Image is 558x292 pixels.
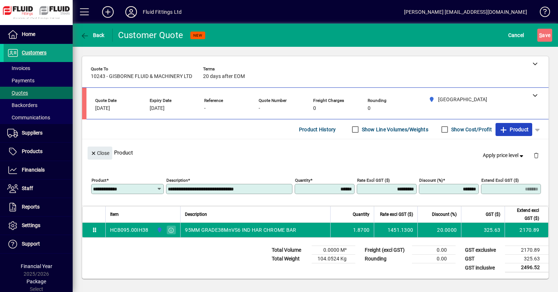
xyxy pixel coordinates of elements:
[185,226,296,234] span: 95MM GRADE38MnVS6 IND HAR CHROME BAR
[80,32,105,38] span: Back
[7,115,50,120] span: Communications
[268,246,312,255] td: Total Volume
[368,106,371,111] span: 0
[7,65,30,71] span: Invoices
[481,178,519,183] mat-label: Extend excl GST ($)
[91,74,192,79] span: 10243 - GISBORNE FLUID & MACHINERY LTD
[419,178,443,183] mat-label: Discount (%)
[404,6,527,18] div: [PERSON_NAME] [EMAIL_ADDRESS][DOMAIN_NAME]
[4,124,73,142] a: Suppliers
[361,246,412,255] td: Freight (excl GST)
[496,123,532,136] button: Product
[22,204,40,210] span: Reports
[193,33,202,38] span: NEW
[82,139,549,166] div: Product
[4,143,73,161] a: Products
[150,106,165,111] span: [DATE]
[450,126,492,133] label: Show Cost/Profit
[313,106,316,111] span: 0
[353,210,369,218] span: Quantity
[4,25,73,44] a: Home
[461,255,505,263] td: GST
[7,78,35,83] span: Payments
[509,206,539,222] span: Extend excl GST ($)
[299,124,336,135] span: Product History
[505,255,549,263] td: 325.63
[505,223,548,237] td: 2170.89
[143,6,182,18] div: Fluid Fittings Ltd
[4,99,73,111] a: Backorders
[417,223,461,237] td: 20.0000
[537,29,552,42] button: Save
[361,255,412,263] td: Rounding
[505,263,549,272] td: 2496.52
[505,246,549,255] td: 2170.89
[4,161,73,179] a: Financials
[4,180,73,198] a: Staff
[4,87,73,99] a: Quotes
[380,210,413,218] span: Rate excl GST ($)
[4,235,73,253] a: Support
[90,147,109,159] span: Close
[259,106,260,111] span: -
[166,178,188,183] mat-label: Description
[27,279,46,284] span: Package
[360,126,428,133] label: Show Line Volumes/Weights
[96,5,120,18] button: Add
[499,124,529,135] span: Product
[486,210,500,218] span: GST ($)
[22,222,40,228] span: Settings
[461,263,505,272] td: GST inclusive
[88,147,112,160] button: Close
[110,210,119,218] span: Item
[118,29,183,41] div: Customer Quote
[4,198,73,216] a: Reports
[4,74,73,87] a: Payments
[539,29,550,41] span: ave
[155,226,163,234] span: AUCKLAND
[527,147,545,164] button: Delete
[296,123,339,136] button: Product History
[7,102,37,108] span: Backorders
[4,111,73,124] a: Communications
[527,152,545,159] app-page-header-button: Delete
[21,263,52,269] span: Financial Year
[461,223,505,237] td: 325.63
[185,210,207,218] span: Description
[312,246,355,255] td: 0.0000 M³
[22,148,43,154] span: Products
[312,255,355,263] td: 104.0524 Kg
[22,167,45,173] span: Financials
[22,185,33,191] span: Staff
[22,50,46,55] span: Customers
[268,255,312,263] td: Total Weight
[204,106,206,111] span: -
[412,255,456,263] td: 0.00
[4,62,73,74] a: Invoices
[534,1,549,25] a: Knowledge Base
[483,152,525,159] span: Apply price level
[506,29,526,42] button: Cancel
[22,241,40,247] span: Support
[110,226,148,234] div: HCB095.00IH38
[357,178,390,183] mat-label: Rate excl GST ($)
[508,29,524,41] span: Cancel
[461,246,505,255] td: GST exclusive
[7,90,28,96] span: Quotes
[539,32,542,38] span: S
[78,29,106,42] button: Back
[480,149,528,162] button: Apply price level
[295,178,310,183] mat-label: Quantity
[86,149,114,156] app-page-header-button: Close
[95,106,110,111] span: [DATE]
[22,31,35,37] span: Home
[120,5,143,18] button: Profile
[73,29,113,42] app-page-header-button: Back
[432,210,457,218] span: Discount (%)
[379,226,413,234] div: 1451.1300
[203,74,245,79] span: 20 days after EOM
[412,246,456,255] td: 0.00
[353,226,370,234] span: 1.8700
[92,178,106,183] mat-label: Product
[22,130,43,136] span: Suppliers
